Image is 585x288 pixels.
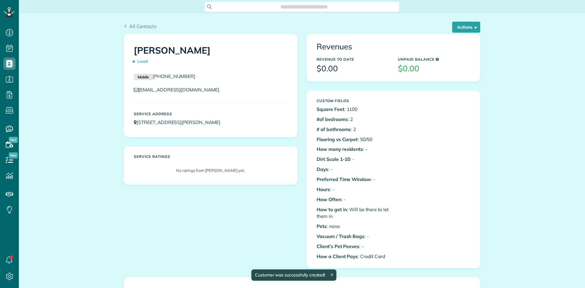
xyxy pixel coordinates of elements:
p: : 2 [317,116,389,123]
b: How a Client Pays [317,253,358,259]
h5: Revenue to Date [317,57,389,61]
b: How many residents [317,146,363,152]
h5: Service Address [134,112,287,116]
p: : - [317,186,389,193]
b: How to get in [317,206,347,212]
div: Customer was successfully created! [251,269,337,281]
p: : - [317,156,389,163]
b: Preferred Time Window [317,176,371,182]
b: Pets [317,223,327,229]
p: : - [317,176,389,183]
h5: Service ratings [134,155,287,158]
p: : - [317,196,389,203]
h5: Unpaid Balance [398,57,470,61]
b: Days [317,166,328,172]
span: Search ZenMaid… [287,4,321,10]
a: Mobile[PHONE_NUMBER] [134,73,195,79]
p: : - [317,243,389,250]
span: Lead [134,56,150,67]
b: Square Feet [317,106,344,112]
h5: Custom Fields [317,99,389,103]
button: Actions [452,22,480,33]
p: : Credit Card [317,253,389,260]
a: [EMAIL_ADDRESS][DOMAIN_NAME] [134,87,225,93]
span: New [9,137,18,143]
p: : 1100 [317,106,389,113]
p: : 50/50 [317,136,389,143]
a: [STREET_ADDRESS][PERSON_NAME] [134,119,226,125]
b: #of bedrooms [317,116,348,122]
p: : - [317,233,389,240]
h3: $0.00 [317,64,389,73]
b: Client's Pet Peeves [317,243,359,249]
h3: $0.00 [398,64,470,73]
b: Flooring vs Carpet [317,136,358,142]
p: : 2 [317,126,389,133]
b: How Often [317,196,341,202]
a: All Contacts [124,23,157,30]
b: Vacuum / Trash Bags [317,233,364,239]
p: : Will be there to let them in [317,206,389,220]
span: New [9,152,18,158]
p: No ratings from [PERSON_NAME] yet. [137,168,284,173]
p: : none [317,223,389,230]
p: : - [317,166,389,173]
b: Dirt Scale 1-10 [317,156,350,162]
h1: [PERSON_NAME] [134,45,287,67]
span: All Contacts [129,23,157,29]
h3: Revenues [317,42,470,51]
small: Mobile [134,74,153,80]
b: # of bathrooms [317,126,351,132]
p: : - [317,146,389,153]
b: Hours [317,186,330,192]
